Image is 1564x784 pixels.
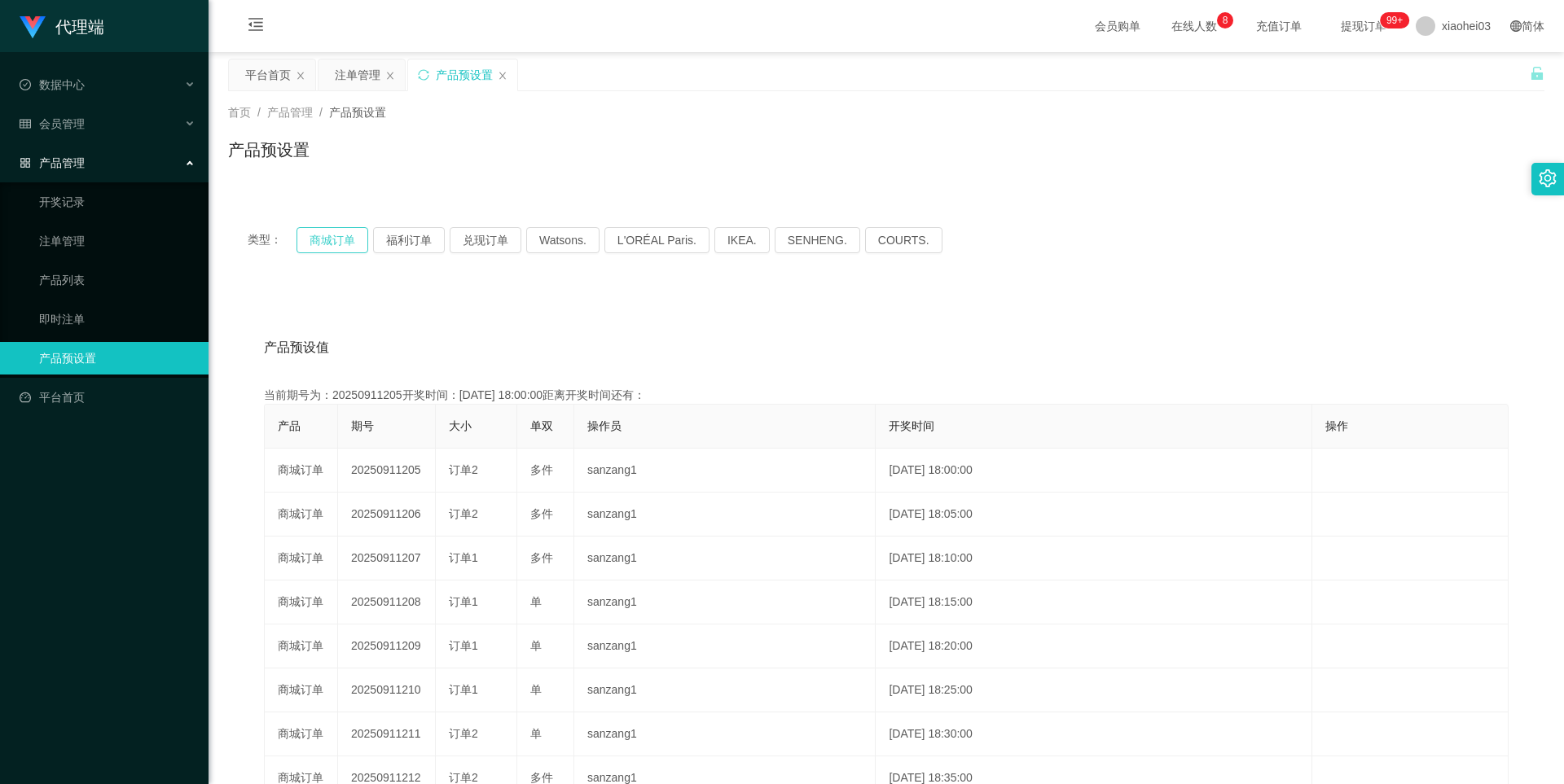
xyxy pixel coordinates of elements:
span: 产品管理 [267,106,313,119]
span: 单 [530,639,542,652]
i: 图标: menu-fold [228,1,283,53]
span: 订单1 [449,639,478,652]
span: 订单1 [449,551,478,564]
i: 图标: table [20,118,31,129]
span: 开奖时间 [889,419,934,432]
td: 商城订单 [265,580,338,624]
sup: 8 [1217,12,1233,28]
i: 图标: close [385,71,395,81]
a: 代理端 [20,20,104,33]
span: 产品 [278,419,301,432]
span: 单 [530,683,542,696]
a: 开奖记录 [39,186,195,218]
span: 产品管理 [20,156,85,169]
td: 20250911210 [338,668,436,712]
td: [DATE] 18:10:00 [876,537,1311,580]
span: / [319,106,323,119]
span: 订单2 [449,727,478,740]
span: 单 [530,727,542,740]
a: 产品预设置 [39,342,195,374]
td: [DATE] 18:30:00 [876,712,1311,756]
td: [DATE] 18:20:00 [876,624,1311,668]
i: 图标: global [1510,20,1522,32]
h1: 代理端 [55,1,104,53]
td: sanzang1 [574,449,876,493]
td: 20250911207 [338,537,436,580]
button: COURTS. [865,227,942,253]
span: 操作员 [587,419,622,432]
span: 订单2 [449,771,478,784]
p: 8 [1223,12,1228,28]
i: 图标: appstore-o [20,157,31,169]
span: / [257,106,261,119]
td: sanzang1 [574,493,876,537]
td: 20250911205 [338,449,436,493]
i: 图标: close [498,71,507,81]
span: 单双 [530,419,553,432]
td: 20250911208 [338,580,436,624]
i: 图标: unlock [1530,66,1544,81]
h1: 产品预设置 [228,138,310,162]
a: 图标: dashboard平台首页 [20,381,195,414]
sup: 1166 [1380,12,1409,28]
td: [DATE] 18:05:00 [876,493,1311,537]
span: 期号 [351,419,374,432]
div: 当前期号为：20250911205开奖时间：[DATE] 18:00:00距离开奖时间还有： [264,387,1509,404]
span: 在线人数 [1163,20,1225,32]
span: 首页 [228,106,251,119]
span: 提现订单 [1333,20,1395,32]
i: 图标: close [296,71,305,81]
div: 注单管理 [335,59,380,90]
i: 图标: check-circle-o [20,79,31,90]
span: 大小 [449,419,472,432]
span: 订单1 [449,683,478,696]
span: 多件 [530,771,553,784]
span: 多件 [530,507,553,520]
td: 20250911206 [338,493,436,537]
td: 商城订单 [265,537,338,580]
i: 图标: setting [1539,169,1557,187]
a: 即时注单 [39,303,195,335]
span: 类型： [248,227,297,253]
button: 福利订单 [373,227,445,253]
a: 注单管理 [39,225,195,257]
span: 会员管理 [20,117,85,130]
td: 20250911211 [338,712,436,756]
td: sanzang1 [574,580,876,624]
button: Watsons. [526,227,600,253]
div: 平台首页 [245,59,291,90]
button: 商城订单 [297,227,368,253]
td: 商城订单 [265,493,338,537]
td: sanzang1 [574,668,876,712]
span: 多件 [530,463,553,476]
span: 产品预设置 [329,106,386,119]
td: sanzang1 [574,712,876,756]
td: 商城订单 [265,668,338,712]
td: [DATE] 18:00:00 [876,449,1311,493]
span: 操作 [1325,419,1348,432]
td: sanzang1 [574,537,876,580]
td: sanzang1 [574,624,876,668]
td: 商城订单 [265,624,338,668]
div: 产品预设置 [436,59,493,90]
button: IKEA. [714,227,770,253]
span: 订单2 [449,463,478,476]
span: 单 [530,595,542,608]
button: L'ORÉAL Paris. [604,227,710,253]
td: 20250911209 [338,624,436,668]
span: 订单1 [449,595,478,608]
span: 数据中心 [20,78,85,91]
button: SENHENG. [775,227,860,253]
td: [DATE] 18:25:00 [876,668,1311,712]
span: 产品预设值 [264,338,329,357]
span: 多件 [530,551,553,564]
td: [DATE] 18:15:00 [876,580,1311,624]
td: 商城订单 [265,712,338,756]
img: logo.9652507e.png [20,16,46,39]
span: 订单2 [449,507,478,520]
span: 充值订单 [1248,20,1310,32]
button: 兑现订单 [450,227,521,253]
a: 产品列表 [39,264,195,296]
i: 图标: sync [418,69,429,81]
td: 商城订单 [265,449,338,493]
